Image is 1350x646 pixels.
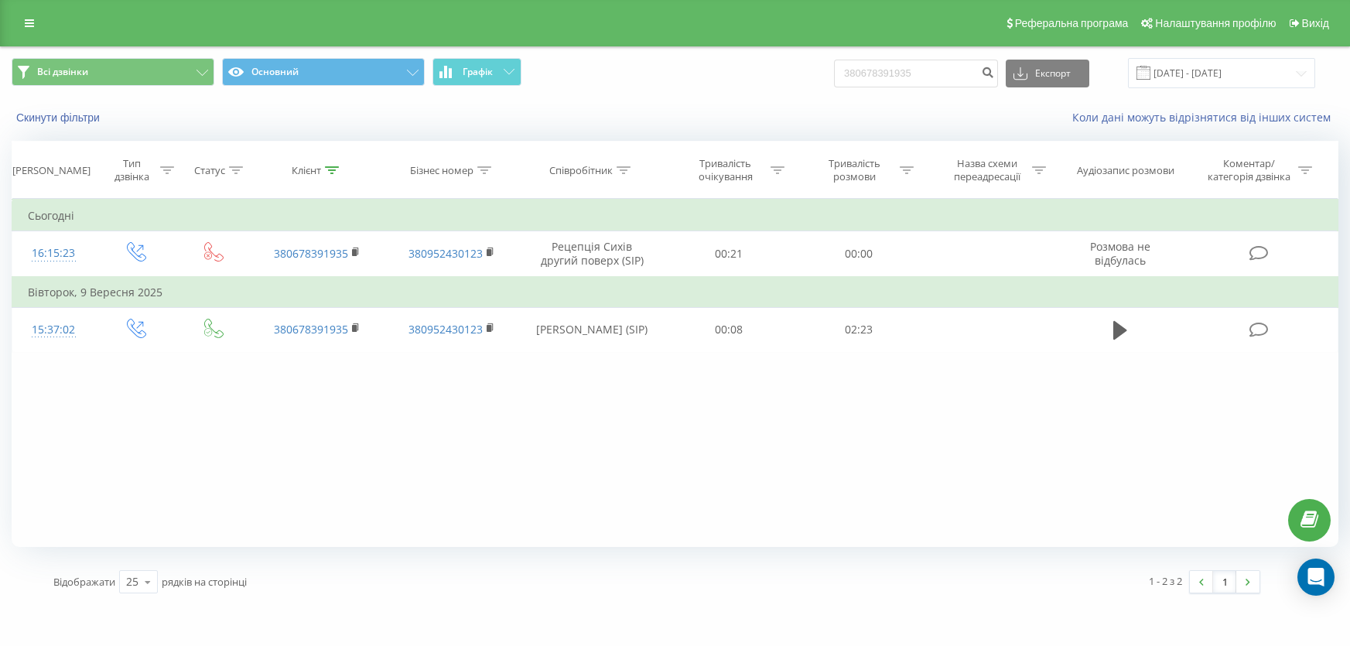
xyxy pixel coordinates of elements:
span: Всі дзвінки [37,66,88,78]
div: Коментар/категорія дзвінка [1204,157,1294,183]
a: 1 [1213,571,1236,593]
span: Відображати [53,575,115,589]
button: Всі дзвінки [12,58,214,86]
div: Співробітник [549,164,613,177]
td: 00:08 [665,307,794,352]
div: [PERSON_NAME] [12,164,91,177]
div: Тривалість очікування [684,157,767,183]
a: 380952430123 [408,246,483,261]
td: 00:00 [794,231,923,277]
div: Аудіозапис розмови [1077,164,1174,177]
div: 16:15:23 [28,238,80,268]
td: Рецепція Сихів другий поверх (SIP) [519,231,664,277]
input: Пошук за номером [834,60,998,87]
div: Тривалість розмови [813,157,896,183]
span: Реферальна програма [1015,17,1129,29]
td: Вівторок, 9 Вересня 2025 [12,277,1338,308]
div: Бізнес номер [410,164,473,177]
span: Графік [463,67,493,77]
div: Статус [194,164,225,177]
div: Клієнт [292,164,321,177]
div: 1 - 2 з 2 [1149,573,1182,589]
button: Скинути фільтри [12,111,108,125]
a: 380678391935 [274,322,348,337]
span: рядків на сторінці [162,575,247,589]
span: Налаштування профілю [1155,17,1276,29]
td: [PERSON_NAME] (SIP) [519,307,664,352]
button: Основний [222,58,425,86]
span: Розмова не відбулась [1090,239,1150,268]
td: 00:21 [665,231,794,277]
div: Назва схеми переадресації [945,157,1028,183]
button: Експорт [1006,60,1089,87]
td: Сьогодні [12,200,1338,231]
td: 02:23 [794,307,923,352]
div: Open Intercom Messenger [1297,559,1335,596]
a: Коли дані можуть відрізнятися вiд інших систем [1072,110,1338,125]
div: 25 [126,574,138,590]
span: Вихід [1302,17,1329,29]
a: 380952430123 [408,322,483,337]
button: Графік [432,58,521,86]
div: Тип дзвінка [108,157,156,183]
a: 380678391935 [274,246,348,261]
div: 15:37:02 [28,315,80,345]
